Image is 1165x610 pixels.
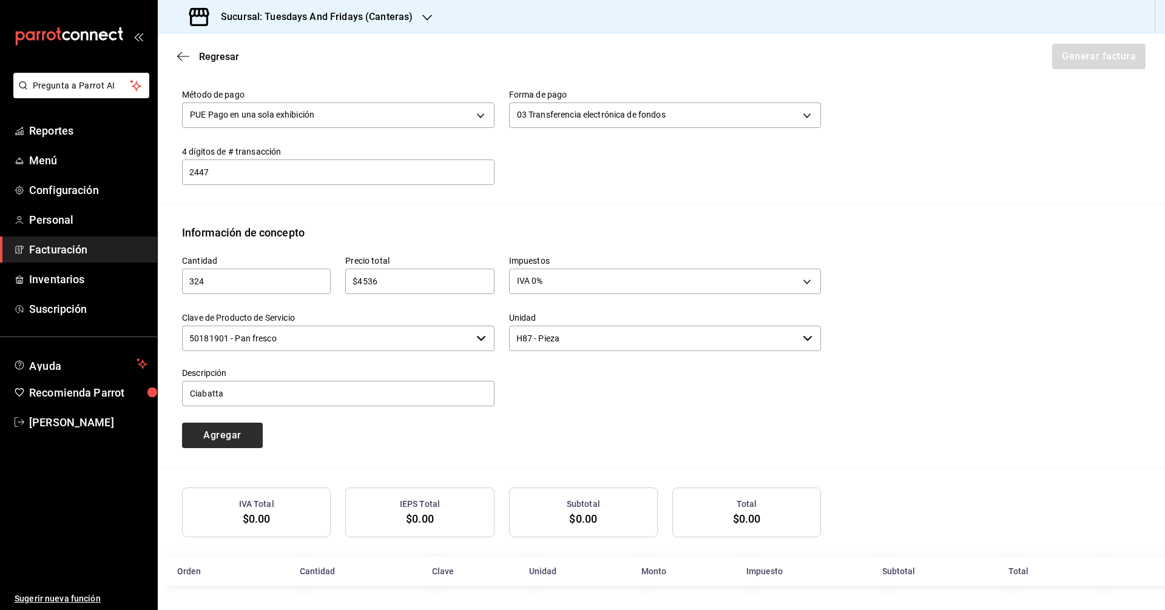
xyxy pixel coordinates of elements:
[739,557,875,586] th: Impuesto
[517,275,543,287] span: IVA 0%
[239,498,274,511] h3: IVA Total
[29,241,147,258] span: Facturación
[509,313,822,321] label: Unidad
[522,557,633,586] th: Unidad
[182,423,263,448] button: Agregar
[400,498,440,511] h3: IEPS Total
[182,147,495,155] label: 4 dígitos de # transacción
[634,557,739,586] th: Monto
[29,182,147,198] span: Configuración
[567,498,600,511] h3: Subtotal
[13,73,149,98] button: Pregunta a Parrot AI
[177,51,239,62] button: Regresar
[425,557,522,586] th: Clave
[29,271,147,287] span: Inventarios
[875,557,1001,586] th: Subtotal
[190,109,314,121] span: PUE Pago en una sola exhibición
[182,381,495,406] input: 250 caracteres
[345,256,494,264] label: Precio total
[182,368,495,377] label: Descripción
[292,557,425,586] th: Cantidad
[8,88,149,101] a: Pregunta a Parrot AI
[158,557,292,586] th: Orden
[243,512,271,525] span: $0.00
[517,109,666,121] span: 03 Transferencia electrónica de fondos
[1001,557,1093,586] th: Total
[182,256,331,264] label: Cantidad
[182,326,471,351] input: Elige una opción
[182,313,495,321] label: Clave de Producto de Servicio
[29,152,147,169] span: Menú
[211,10,413,24] h3: Sucursal: Tuesdays And Fridays (Canteras)
[199,51,239,62] span: Regresar
[182,90,495,98] label: Método de pago
[509,90,822,98] label: Forma de pago
[406,512,434,525] span: $0.00
[509,326,799,351] input: Elige una opción
[133,32,143,41] button: open_drawer_menu
[29,212,147,228] span: Personal
[733,512,761,525] span: $0.00
[182,224,305,241] div: Información de concepto
[509,256,822,264] label: Impuestos
[29,122,147,139] span: Reportes
[737,498,757,511] h3: Total
[29,414,147,431] span: [PERSON_NAME]
[29,301,147,317] span: Suscripción
[569,512,597,525] span: $0.00
[33,79,130,92] span: Pregunta a Parrot AI
[29,384,147,401] span: Recomienda Parrot
[345,274,494,289] input: $0.00
[15,592,147,605] span: Sugerir nueva función
[29,357,132,371] span: Ayuda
